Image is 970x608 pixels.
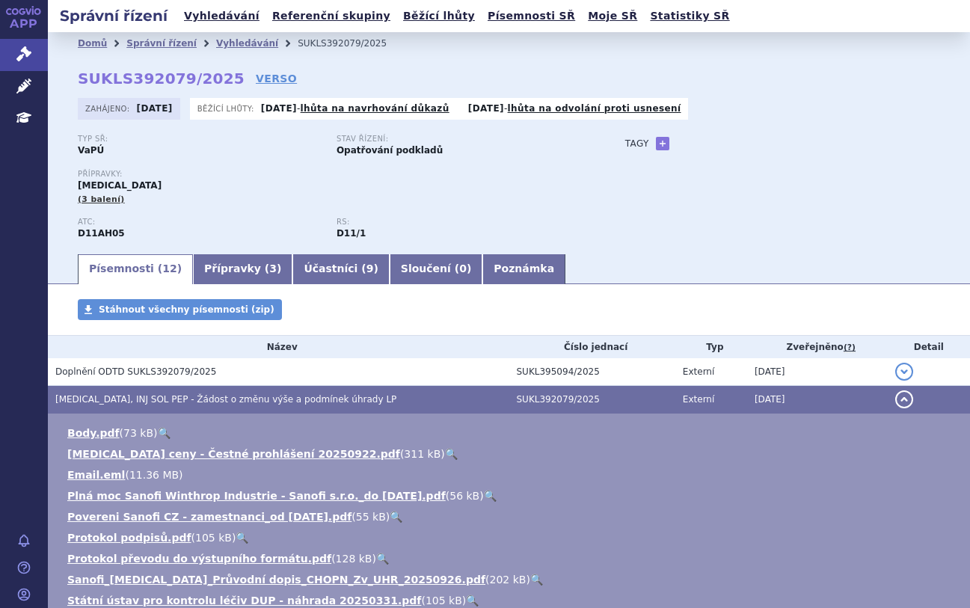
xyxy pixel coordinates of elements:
a: Protokol převodu do výstupního formátu.pdf [67,553,331,565]
a: 🔍 [376,553,389,565]
li: SUKLS392079/2025 [298,32,406,55]
a: 🔍 [158,427,171,439]
a: 🔍 [484,490,497,502]
a: Moje SŘ [583,6,642,26]
a: Referenční skupiny [268,6,395,26]
li: ( ) [67,446,955,461]
th: Zveřejněno [747,336,888,358]
strong: [DATE] [261,103,297,114]
a: + [656,137,669,150]
a: lhůta na navrhování důkazů [301,103,449,114]
span: (3 balení) [78,194,125,204]
strong: [DATE] [137,103,173,114]
a: Povereni Sanofi CZ - zamestnanci_od [DATE].pdf [67,511,352,523]
a: [MEDICAL_DATA] ceny - Čestné prohlášení 20250922.pdf [67,448,400,460]
strong: SUKLS392079/2025 [78,70,245,87]
span: 9 [366,262,374,274]
span: Běžící lhůty: [197,102,257,114]
span: 105 kB [426,595,462,607]
a: Přípravky (3) [193,254,292,284]
li: ( ) [67,488,955,503]
span: [MEDICAL_DATA] [78,180,162,191]
a: Plná moc Sanofi Winthrop Industrie - Sanofi s.r.o._do [DATE].pdf [67,490,446,502]
a: Státní ústav pro kontrolu léčiv DUP - náhrada 20250331.pdf [67,595,421,607]
span: 12 [162,262,176,274]
td: [DATE] [747,358,888,386]
a: Protokol podpisů.pdf [67,532,191,544]
a: lhůta na odvolání proti usnesení [508,103,681,114]
strong: DUPILUMAB [78,228,125,239]
a: 🔍 [390,511,402,523]
th: Detail [888,336,970,358]
span: 73 kB [123,427,153,439]
li: ( ) [67,530,955,545]
li: ( ) [67,593,955,608]
a: Správní řízení [126,38,197,49]
p: ATC: [78,218,322,227]
a: Domů [78,38,107,49]
a: Sanofi_[MEDICAL_DATA]_Průvodní dopis_CHOPN_Zv_UHR_20250926.pdf [67,574,485,586]
li: ( ) [67,551,955,566]
span: Zahájeno: [85,102,132,114]
li: ( ) [67,467,955,482]
a: 🔍 [236,532,248,544]
td: SUKL395094/2025 [509,358,675,386]
span: 128 kB [336,553,372,565]
span: Stáhnout všechny písemnosti (zip) [99,304,274,315]
a: Vyhledávání [179,6,264,26]
span: 11.36 MB [129,469,179,481]
span: 0 [459,262,467,274]
strong: Opatřování podkladů [337,145,443,156]
a: Písemnosti SŘ [483,6,580,26]
td: [DATE] [747,386,888,414]
span: 56 kB [449,490,479,502]
span: DUPIXENT, INJ SOL PEP - Žádost o změnu výše a podmínek úhrady LP [55,394,396,405]
a: Sloučení (0) [390,254,482,284]
a: Účastníci (9) [292,254,389,284]
a: 🔍 [445,448,458,460]
a: 🔍 [466,595,479,607]
p: - [468,102,681,114]
a: Stáhnout všechny písemnosti (zip) [78,299,282,320]
a: Body.pdf [67,427,120,439]
span: 311 kB [404,448,441,460]
li: ( ) [67,426,955,440]
span: 55 kB [356,511,386,523]
a: Email.eml [67,469,125,481]
p: - [261,102,449,114]
a: Poznámka [482,254,565,284]
a: Vyhledávání [216,38,278,49]
p: Přípravky: [78,170,595,179]
a: VERSO [256,71,297,86]
span: Externí [683,394,714,405]
th: Název [48,336,509,358]
li: ( ) [67,572,955,587]
span: 202 kB [490,574,527,586]
a: Statistiky SŘ [645,6,734,26]
th: Typ [675,336,747,358]
th: Číslo jednací [509,336,675,358]
li: ( ) [67,509,955,524]
a: Písemnosti (12) [78,254,193,284]
abbr: (?) [844,343,856,353]
strong: [DATE] [468,103,504,114]
button: detail [895,363,913,381]
strong: dupilumab [337,228,366,239]
strong: VaPÚ [78,145,104,156]
a: Běžící lhůty [399,6,479,26]
p: Stav řízení: [337,135,580,144]
h3: Tagy [625,135,649,153]
span: 105 kB [195,532,232,544]
p: RS: [337,218,580,227]
button: detail [895,390,913,408]
span: Doplnění ODTD SUKLS392079/2025 [55,366,216,377]
span: 3 [269,262,277,274]
td: SUKL392079/2025 [509,386,675,414]
a: 🔍 [530,574,543,586]
span: Externí [683,366,714,377]
p: Typ SŘ: [78,135,322,144]
h2: Správní řízení [48,5,179,26]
